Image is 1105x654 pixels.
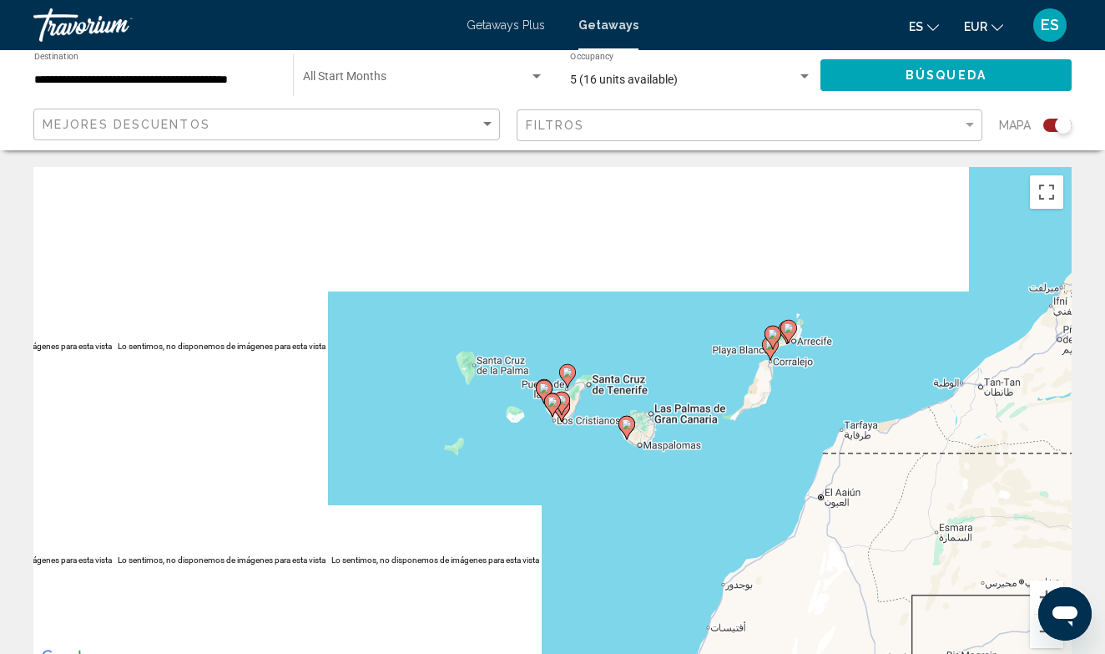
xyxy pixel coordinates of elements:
[820,59,1072,90] button: Búsqueda
[909,14,939,38] button: Change language
[526,119,585,132] span: Filtros
[43,118,210,131] span: Mejores descuentos
[33,8,450,42] a: Travorium
[578,18,638,32] a: Getaways
[43,118,495,132] mat-select: Sort by
[1028,8,1072,43] button: User Menu
[964,20,987,33] span: EUR
[964,14,1003,38] button: Change currency
[1038,587,1092,641] iframe: Botón para iniciar la ventana de mensajería
[517,109,983,143] button: Filter
[1041,17,1059,33] span: ES
[909,20,923,33] span: es
[1030,580,1063,614] button: Ampliar
[1030,615,1063,648] button: Reducir
[570,73,678,86] span: 5 (16 units available)
[906,69,986,83] span: Búsqueda
[999,114,1031,137] span: Mapa
[1030,175,1063,209] button: Cambiar a la vista en pantalla completa
[467,18,545,32] a: Getaways Plus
